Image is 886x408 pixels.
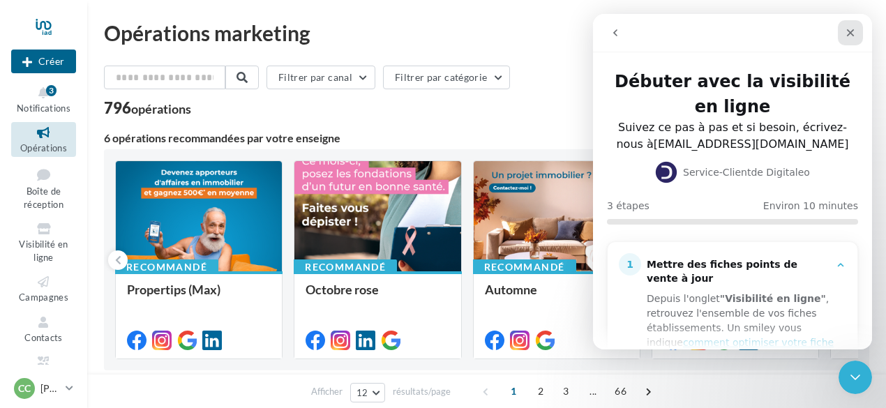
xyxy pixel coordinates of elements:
[127,279,233,290] b: "Visibilité en ligne"
[294,259,397,275] div: Recommandé
[356,387,368,398] span: 12
[311,385,343,398] span: Afficher
[11,163,76,213] a: Boîte de réception
[115,259,218,275] div: Recommandé
[530,380,552,402] span: 2
[20,142,67,153] span: Opérations
[127,282,271,310] div: Propertips (Max)
[104,100,191,116] div: 796
[18,381,31,395] span: Cc
[473,259,576,275] div: Recommandé
[131,103,191,115] div: opérations
[19,239,68,263] span: Visibilité en ligne
[11,375,76,402] a: Cc [PERSON_NAME]
[609,380,632,402] span: 66
[350,383,386,402] button: 12
[11,82,76,116] button: Notifications 3
[555,380,577,402] span: 3
[11,122,76,156] a: Opérations
[17,103,70,114] span: Notifications
[40,381,60,395] p: [PERSON_NAME]
[24,332,63,343] span: Contacts
[11,352,76,386] a: Médiathèque
[24,186,63,210] span: Boîte de réception
[11,271,76,305] a: Campagnes
[582,380,604,402] span: ...
[839,361,872,394] iframe: Intercom live chat
[306,282,449,310] div: Octobre rose
[393,385,451,398] span: résultats/page
[19,292,68,303] span: Campagnes
[593,14,872,349] iframe: Intercom live chat
[485,282,629,310] div: Automne
[54,278,243,351] div: Depuis l'onglet , retrouvez l'ensemble de vos fiches établissements. Un smiley vous indique
[11,50,76,73] div: Nouvelle campagne
[11,218,76,266] a: Visibilité en ligne
[104,133,847,144] div: 6 opérations recommandées par votre enseigne
[11,50,76,73] button: Créer
[46,85,57,96] div: 3
[54,323,241,349] a: comment optimiser votre fiche point de vente.
[266,66,375,89] button: Filtrer par canal
[11,312,76,346] a: Contacts
[383,66,510,89] button: Filtrer par catégorie
[502,380,525,402] span: 1
[104,22,869,43] div: Opérations marketing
